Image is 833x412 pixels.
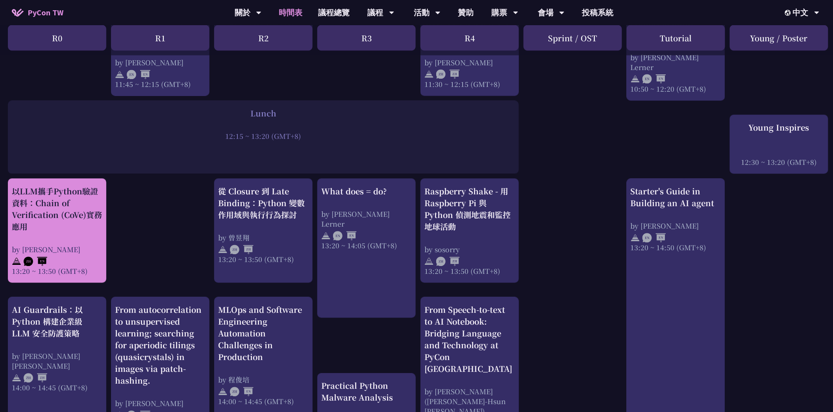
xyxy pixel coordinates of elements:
[12,257,21,266] img: svg+xml;base64,PHN2ZyB4bWxucz0iaHR0cDovL3d3dy53My5vcmcvMjAwMC9zdmciIHdpZHRoPSIyNCIgaGVpZ2h0PSIyNC...
[24,373,47,383] img: ZHZH.38617ef.svg
[321,209,412,229] div: by [PERSON_NAME] Lerner
[627,25,725,51] div: Tutorial
[218,245,228,255] img: svg+xml;base64,PHN2ZyB4bWxucz0iaHR0cDovL3d3dy53My5vcmcvMjAwMC9zdmciIHdpZHRoPSIyNCIgaGVpZ2h0PSIyNC...
[734,157,824,167] div: 12:30 ~ 13:20 (GMT+8)
[12,245,102,255] div: by [PERSON_NAME]
[631,186,721,209] div: Starter's Guide in Building an AI agent
[524,25,622,51] div: Sprint / OST
[424,186,515,233] div: Raspberry Shake - 用 Raspberry Pi 與 Python 偵測地震和監控地球活動
[214,25,313,51] div: R2
[12,351,102,371] div: by [PERSON_NAME] [PERSON_NAME]
[642,233,666,243] img: ENEN.5a408d1.svg
[218,255,309,264] div: 13:20 ~ 13:50 (GMT+8)
[115,399,205,408] div: by [PERSON_NAME]
[631,75,640,84] img: svg+xml;base64,PHN2ZyB4bWxucz0iaHR0cDovL3d3dy53My5vcmcvMjAwMC9zdmciIHdpZHRoPSIyNCIgaGVpZ2h0PSIyNC...
[12,383,102,393] div: 14:00 ~ 14:45 (GMT+8)
[321,186,412,311] a: What does = do? by [PERSON_NAME] Lerner 13:20 ~ 14:05 (GMT+8)
[424,70,434,79] img: svg+xml;base64,PHN2ZyB4bWxucz0iaHR0cDovL3d3dy53My5vcmcvMjAwMC9zdmciIHdpZHRoPSIyNCIgaGVpZ2h0PSIyNC...
[642,75,666,84] img: ENEN.5a408d1.svg
[12,266,102,276] div: 13:20 ~ 13:50 (GMT+8)
[12,186,102,276] a: 以LLM攜手Python驗證資料：Chain of Verification (CoVe)實務應用 by [PERSON_NAME] 13:20 ~ 13:50 (GMT+8)
[424,79,515,89] div: 11:30 ~ 12:15 (GMT+8)
[321,231,331,241] img: svg+xml;base64,PHN2ZyB4bWxucz0iaHR0cDovL3d3dy53My5vcmcvMjAwMC9zdmciIHdpZHRoPSIyNCIgaGVpZ2h0PSIyNC...
[436,257,460,266] img: ZHZH.38617ef.svg
[115,70,124,79] img: svg+xml;base64,PHN2ZyB4bWxucz0iaHR0cDovL3d3dy53My5vcmcvMjAwMC9zdmciIHdpZHRoPSIyNCIgaGVpZ2h0PSIyNC...
[218,397,309,406] div: 14:00 ~ 14:45 (GMT+8)
[424,304,515,375] div: From Speech-to-text to AI Notebook: Bridging Language and Technology at PyCon [GEOGRAPHIC_DATA]
[230,387,254,397] img: ZHEN.371966e.svg
[115,304,205,387] div: From autocorrelation to unsupervised learning; searching for aperiodic tilings (quasicrystals) in...
[321,241,412,251] div: 13:20 ~ 14:05 (GMT+8)
[12,186,102,233] div: 以LLM攜手Python驗證資料：Chain of Verification (CoVe)實務應用
[127,70,150,79] img: ENEN.5a408d1.svg
[218,186,309,221] div: 從 Closure 到 Late Binding：Python 變數作用域與執行行為探討
[218,387,228,397] img: svg+xml;base64,PHN2ZyB4bWxucz0iaHR0cDovL3d3dy53My5vcmcvMjAwMC9zdmciIHdpZHRoPSIyNCIgaGVpZ2h0PSIyNC...
[424,245,515,255] div: by sosorry
[321,380,412,404] div: Practical Python Malware Analysis
[321,186,412,198] div: What does = do?
[12,131,515,141] div: 12:15 ~ 13:20 (GMT+8)
[785,10,793,16] img: Locale Icon
[734,122,824,167] a: Young Inspires 12:30 ~ 13:20 (GMT+8)
[631,243,721,253] div: 13:20 ~ 14:50 (GMT+8)
[218,186,309,276] a: 從 Closure 到 Late Binding：Python 變數作用域與執行行為探討 by 曾昱翔 13:20 ~ 13:50 (GMT+8)
[230,245,254,255] img: ZHZH.38617ef.svg
[12,108,515,120] div: Lunch
[24,257,47,266] img: ZHEN.371966e.svg
[218,375,309,385] div: by 程俊培
[424,186,515,276] a: Raspberry Shake - 用 Raspberry Pi 與 Python 偵測地震和監控地球活動 by sosorry 13:20 ~ 13:50 (GMT+8)
[631,84,721,94] div: 10:50 ~ 12:20 (GMT+8)
[8,25,106,51] div: R0
[115,79,205,89] div: 11:45 ~ 12:15 (GMT+8)
[734,122,824,134] div: Young Inspires
[218,233,309,243] div: by 曾昱翔
[4,3,71,22] a: PyCon TW
[111,25,209,51] div: R1
[424,266,515,276] div: 13:20 ~ 13:50 (GMT+8)
[424,257,434,266] img: svg+xml;base64,PHN2ZyB4bWxucz0iaHR0cDovL3d3dy53My5vcmcvMjAwMC9zdmciIHdpZHRoPSIyNCIgaGVpZ2h0PSIyNC...
[28,7,63,18] span: PyCon TW
[333,231,357,241] img: ENEN.5a408d1.svg
[420,25,519,51] div: R4
[115,58,205,68] div: by [PERSON_NAME]
[12,304,102,340] div: AI Guardrails：以 Python 構建企業級 LLM 安全防護策略
[631,233,640,243] img: svg+xml;base64,PHN2ZyB4bWxucz0iaHR0cDovL3d3dy53My5vcmcvMjAwMC9zdmciIHdpZHRoPSIyNCIgaGVpZ2h0PSIyNC...
[12,9,24,17] img: Home icon of PyCon TW 2025
[218,304,309,363] div: MLOps and Software Engineering Automation Challenges in Production
[631,221,721,231] div: by [PERSON_NAME]
[424,58,515,68] div: by [PERSON_NAME]
[436,70,460,79] img: ZHZH.38617ef.svg
[317,25,416,51] div: R3
[631,53,721,72] div: by [PERSON_NAME] Lerner
[730,25,828,51] div: Young / Poster
[12,373,21,383] img: svg+xml;base64,PHN2ZyB4bWxucz0iaHR0cDovL3d3dy53My5vcmcvMjAwMC9zdmciIHdpZHRoPSIyNCIgaGVpZ2h0PSIyNC...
